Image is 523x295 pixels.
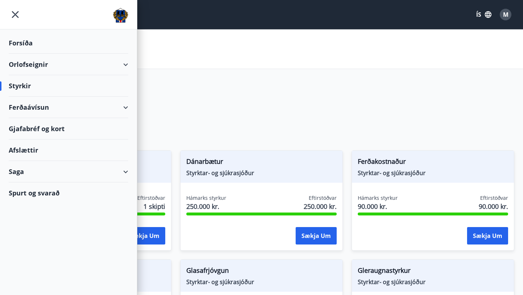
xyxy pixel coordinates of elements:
[497,6,514,23] button: M
[186,202,226,211] span: 250.000 kr.
[186,194,226,202] span: Hámarks styrkur
[9,182,128,203] div: Spurt og svarað
[137,194,165,202] span: Eftirstöðvar
[9,54,128,75] div: Orlofseignir
[143,202,165,211] span: 1 skipti
[9,140,128,161] div: Afslættir
[467,227,508,245] button: Sækja um
[113,8,128,23] img: union_logo
[186,169,337,177] span: Styrktar- og sjúkrasjóður
[479,202,508,211] span: 90.000 kr.
[186,278,337,286] span: Styrktar- og sjúkrasjóður
[9,97,128,118] div: Ferðaávísun
[309,194,337,202] span: Eftirstöðvar
[9,75,128,97] div: Styrkir
[186,266,337,278] span: Glasafrjóvgun
[9,8,22,21] button: menu
[186,157,337,169] span: Dánarbætur
[358,169,508,177] span: Styrktar- og sjúkrasjóður
[9,161,128,182] div: Saga
[9,32,128,54] div: Forsíða
[480,194,508,202] span: Eftirstöðvar
[304,202,337,211] span: 250.000 kr.
[358,266,508,278] span: Gleraugnastyrkur
[358,157,508,169] span: Ferðakostnaður
[503,11,508,19] span: M
[9,118,128,140] div: Gjafabréf og kort
[472,8,495,21] button: ÍS
[358,194,398,202] span: Hámarks styrkur
[358,278,508,286] span: Styrktar- og sjúkrasjóður
[296,227,337,245] button: Sækja um
[124,227,165,245] button: Sækja um
[358,202,398,211] span: 90.000 kr.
